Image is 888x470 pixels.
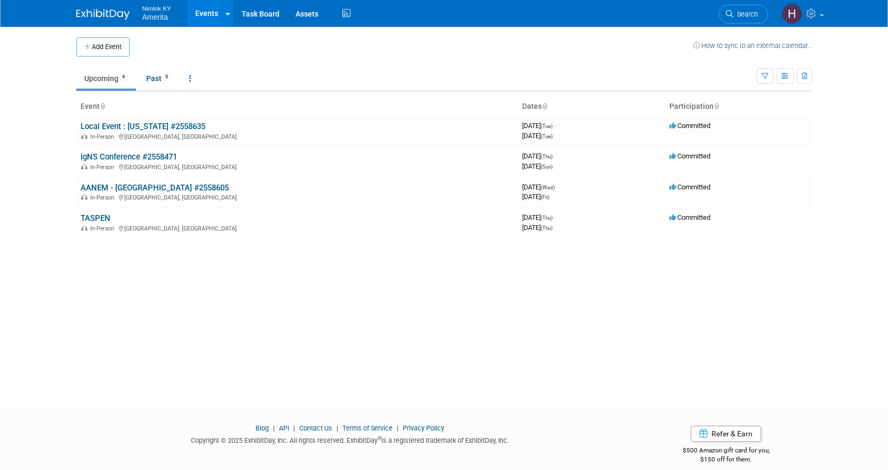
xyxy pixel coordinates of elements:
[334,424,341,432] span: |
[522,193,549,201] span: [DATE]
[556,183,558,191] span: -
[90,133,117,140] span: In-Person
[665,98,812,116] th: Participation
[299,424,332,432] a: Contact Us
[541,215,553,221] span: (Thu)
[522,224,553,232] span: [DATE]
[554,122,556,130] span: -
[90,164,117,171] span: In-Person
[554,213,556,221] span: -
[90,194,117,201] span: In-Person
[142,13,168,21] span: Amerita
[76,433,625,445] div: Copyright © 2025 ExhibitDay, Inc. All rights reserved. ExhibitDay is a registered trademark of Ex...
[378,435,381,441] sup: ®
[522,162,553,170] span: [DATE]
[522,213,556,221] span: [DATE]
[554,152,556,160] span: -
[76,37,130,57] button: Add Event
[394,424,401,432] span: |
[81,225,87,230] img: In-Person Event
[719,5,768,23] a: Search
[522,183,558,191] span: [DATE]
[541,194,549,200] span: (Fri)
[81,224,514,232] div: [GEOGRAPHIC_DATA], [GEOGRAPHIC_DATA]
[541,225,553,231] span: (Thu)
[142,2,171,13] span: Nimlok KY
[541,133,553,139] span: (Tue)
[541,164,553,170] span: (Sun)
[733,10,758,18] span: Search
[81,122,205,131] a: Local Event : [US_STATE] #2558635
[522,132,553,140] span: [DATE]
[342,424,393,432] a: Terms of Service
[640,455,812,464] div: $150 off for them.
[691,426,761,442] a: Refer & Earn
[669,183,710,191] span: Committed
[782,4,802,24] img: Hannah Durbin
[270,424,277,432] span: |
[138,68,179,89] a: Past9
[81,152,177,162] a: IgNS Conference #2558471
[279,424,289,432] a: API
[541,123,553,129] span: (Tue)
[81,213,110,223] a: TASPEN
[522,152,556,160] span: [DATE]
[522,122,556,130] span: [DATE]
[76,68,136,89] a: Upcoming4
[640,439,812,464] div: $500 Amazon gift card for you,
[100,102,105,110] a: Sort by Event Name
[119,73,128,81] span: 4
[81,164,87,169] img: In-Person Event
[669,152,710,160] span: Committed
[81,132,514,140] div: [GEOGRAPHIC_DATA], [GEOGRAPHIC_DATA]
[90,225,117,232] span: In-Person
[669,213,710,221] span: Committed
[291,424,298,432] span: |
[81,194,87,200] img: In-Person Event
[81,183,229,193] a: AANEM - [GEOGRAPHIC_DATA] #2558605
[541,185,555,190] span: (Wed)
[403,424,444,432] a: Privacy Policy
[81,133,87,139] img: In-Person Event
[162,73,171,81] span: 9
[542,102,547,110] a: Sort by Start Date
[693,42,812,50] a: How to sync to an external calendar...
[76,9,130,20] img: ExhibitDay
[81,162,514,171] div: [GEOGRAPHIC_DATA], [GEOGRAPHIC_DATA]
[669,122,710,130] span: Committed
[714,102,719,110] a: Sort by Participation Type
[518,98,665,116] th: Dates
[541,154,553,160] span: (Thu)
[76,98,518,116] th: Event
[81,193,514,201] div: [GEOGRAPHIC_DATA], [GEOGRAPHIC_DATA]
[255,424,269,432] a: Blog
